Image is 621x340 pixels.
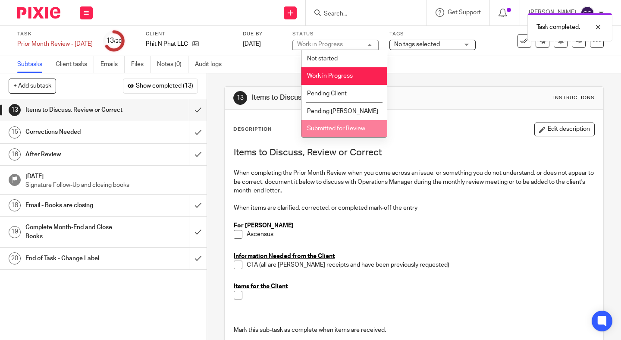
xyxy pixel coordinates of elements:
[25,104,129,116] h1: Items to Discuss, Review or Correct
[25,126,129,139] h1: Corrections Needed
[234,326,594,334] p: Mark this sub-task as complete when items are received.
[25,148,129,161] h1: After Review
[234,253,335,259] span: Information Needed from the Client
[25,170,198,181] h1: [DATE]
[9,199,21,211] div: 18
[100,56,125,73] a: Emails
[195,56,228,73] a: Audit logs
[243,41,261,47] span: [DATE]
[243,31,282,38] label: Due by
[106,36,122,46] div: 13
[25,252,129,265] h1: End of Task - Change Label
[553,94,595,101] div: Instructions
[580,6,594,20] img: svg%3E
[297,41,343,47] div: Work in Progress
[17,40,93,48] div: Prior Month Review - [DATE]
[17,7,60,19] img: Pixie
[307,56,338,62] span: Not started
[9,126,21,139] div: 15
[9,226,21,238] div: 19
[252,93,433,102] h1: Items to Discuss, Review or Correct
[307,91,347,97] span: Pending Client
[25,221,129,243] h1: Complete Month-End and Close Books
[233,126,272,133] p: Description
[234,169,594,195] p: When completing the Prior Month Review, when you come across an issue, or something you do not un...
[234,223,294,229] span: For [PERSON_NAME]
[9,252,21,264] div: 20
[17,56,49,73] a: Subtasks
[234,283,288,290] span: Items for the Client
[307,73,353,79] span: Work in Progress
[292,31,379,38] label: Status
[234,145,594,160] h2: Items to Discuss, Review or Correct
[536,23,580,31] p: Task completed.
[17,31,93,38] label: Task
[394,41,440,47] span: No tags selected
[136,83,193,90] span: Show completed (13)
[17,40,93,48] div: Prior Month Review - July 2025
[114,39,122,44] small: /20
[157,56,188,73] a: Notes (0)
[56,56,94,73] a: Client tasks
[534,123,595,136] button: Edit description
[9,148,21,161] div: 16
[307,126,365,132] span: Submitted for Review
[25,181,198,189] p: Signature Follow-Up and closing books
[234,204,594,212] p: When items are clarified, corrected, or completed mark-off the entry
[9,104,21,116] div: 13
[25,199,129,212] h1: Email - Books are closing
[9,79,56,93] button: + Add subtask
[247,261,594,269] p: CTA (all are [PERSON_NAME] receipts and have been previously requested)
[307,108,378,114] span: Pending [PERSON_NAME]
[131,56,151,73] a: Files
[123,79,198,93] button: Show completed (13)
[247,230,594,239] p: Ascensus
[146,31,232,38] label: Client
[146,40,188,48] p: Phit N Phat LLC
[233,91,247,105] div: 13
